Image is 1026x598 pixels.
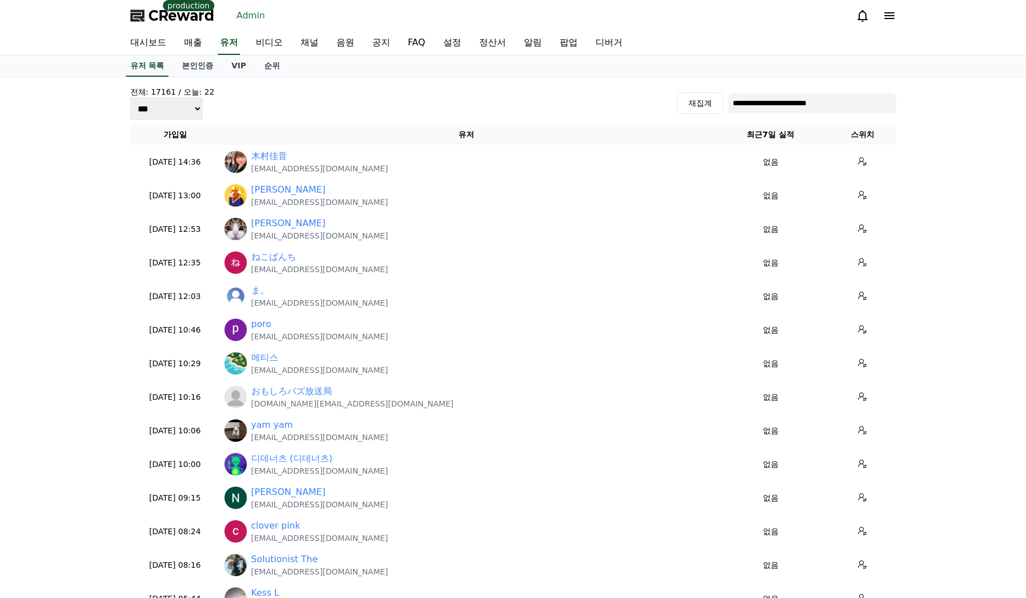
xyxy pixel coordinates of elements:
p: 없음 [717,391,824,403]
a: CReward [130,7,214,25]
a: 매출 [175,31,211,55]
p: 없음 [717,492,824,504]
a: 음원 [327,31,363,55]
p: [DATE] 08:24 [135,526,215,538]
a: 팝업 [551,31,587,55]
a: 디버거 [587,31,631,55]
a: 공지 [363,31,399,55]
p: [DATE] 10:00 [135,459,215,470]
p: [DATE] 13:00 [135,190,215,202]
a: 木村佳音 [251,149,287,163]
img: https://lh3.googleusercontent.com/a/ACg8ocKdf-5go1-eq1WkBKnwlswUPbX1ozBv1VhkCh4kQuGsHmZEj7E=s96-c [224,419,247,442]
a: clover pink [251,519,301,532]
a: 순위 [255,55,289,77]
a: 알림 [515,31,551,55]
a: Settings [144,355,215,383]
a: 유저 목록 [126,55,169,77]
img: https://lh3.googleusercontent.com/a/ACg8ocKKrF0Nv98xv8gAl3sV_TSd1g0eUKcH6O115NmMJH6VBLTSSmo=s96-c [224,554,247,576]
p: [EMAIL_ADDRESS][DOMAIN_NAME] [251,432,388,443]
img: https://lh3.googleusercontent.com/a/ACg8ocK2SLqLQpfyfVKSGT0Bku56yeviRIcDuG_nUEFTw7Nm3rZHyQ=s96-c [224,251,247,274]
p: 없음 [717,425,824,437]
a: [PERSON_NAME] [251,485,326,499]
a: 디데너츠 (디데너츠) [251,452,333,465]
img: https://lh3.googleusercontent.com/a/ACg8ocIRXQx6v8j0ZPWYERHtsggUGT6FsC4LKyY_dIjqmyUBhjh3hg=s96-c [224,520,247,543]
p: 없음 [717,324,824,336]
p: [EMAIL_ADDRESS][DOMAIN_NAME] [251,163,388,174]
a: ねこぱんち [251,250,296,264]
a: 채널 [292,31,327,55]
img: profile_blank.webp [224,386,247,408]
p: 없음 [717,190,824,202]
p: [EMAIL_ADDRESS][DOMAIN_NAME] [251,331,388,342]
p: [EMAIL_ADDRESS][DOMAIN_NAME] [251,532,388,544]
img: https://lh3.googleusercontent.com/a/ACg8ocLobjPZBjiPETA3XJpsqUacDMUz6rkS0NsWiZEbvPYDQ3q5gfW7cQ=s96-c [224,285,247,307]
p: 없음 [717,156,824,168]
a: おもしろバズ放送局 [251,385,332,398]
p: [DATE] 10:16 [135,391,215,403]
th: 스위치 [829,124,896,145]
p: 없음 [717,223,824,235]
a: 유저 [218,31,240,55]
p: 없음 [717,526,824,538]
img: https://lh3.googleusercontent.com/a/ACg8ocL6O2qywq64CN06Ej9dTpFWYd-uar9flgYEhaZO_2V7Qd5fmwI=s96-c [224,151,247,173]
p: [EMAIL_ADDRESS][DOMAIN_NAME] [251,499,388,510]
a: 비디오 [247,31,292,55]
a: 메티스 [251,351,278,365]
img: https://lh3.googleusercontent.com/a/ACg8ocJDSomLlNPBinJTAWH6DcnghKJ6nx6xJw7_GZuf2GaRlbvZYIE=s96-c [224,453,247,475]
p: [EMAIL_ADDRESS][DOMAIN_NAME] [251,230,388,241]
p: 없음 [717,358,824,370]
a: Messages [74,355,144,383]
p: [DATE] 14:36 [135,156,215,168]
p: [EMAIL_ADDRESS][DOMAIN_NAME] [251,264,388,275]
a: 설정 [434,31,470,55]
a: Solutionist The [251,553,318,566]
a: VIP [222,55,255,77]
p: 없음 [717,257,824,269]
p: [DOMAIN_NAME][EMAIL_ADDRESS][DOMAIN_NAME] [251,398,454,409]
a: FAQ [399,31,434,55]
a: yam yam [251,418,293,432]
button: 재집계 [677,92,724,114]
span: Home [29,372,48,381]
p: [DATE] 12:35 [135,257,215,269]
th: 유저 [220,124,713,145]
span: Messages [93,372,126,381]
p: [EMAIL_ADDRESS][DOMAIN_NAME] [251,197,388,208]
p: 없음 [717,559,824,571]
img: https://lh3.googleusercontent.com/a-/ALV-UjV_PsCbITwcCoe1T-lls1VH1VUuFOH5lVaqCor_ZYDJPbZSZgHY5b_Q... [224,352,247,375]
a: ま。 [251,284,269,297]
p: [DATE] 09:15 [135,492,215,504]
p: [EMAIL_ADDRESS][DOMAIN_NAME] [251,465,388,476]
p: [EMAIL_ADDRESS][DOMAIN_NAME] [251,297,388,309]
a: [PERSON_NAME] [251,183,326,197]
a: 정산서 [470,31,515,55]
p: 없음 [717,459,824,470]
img: https://lh3.googleusercontent.com/a/ACg8ocI-VZ9QT_jCv8N6xze8Pw8NgXY1ABue2QqLtO3o76WpOcjjIw=s96-c [224,319,247,341]
a: poro [251,317,271,331]
a: Admin [232,7,270,25]
p: [DATE] 12:03 [135,291,215,302]
span: Settings [166,372,193,381]
h4: 전체: 17161 / 오늘: 22 [130,86,214,97]
a: Home [3,355,74,383]
a: 대시보드 [121,31,175,55]
img: http://k.kakaocdn.net/dn/dJRR2e/btrbwhSyBDy/6VpXV1EjrvvMLE2NDBRpW0/img_640x640.jpg [224,218,247,240]
p: [DATE] 08:16 [135,559,215,571]
p: 없음 [717,291,824,302]
p: [DATE] 12:53 [135,223,215,235]
a: 본인인증 [173,55,222,77]
a: [PERSON_NAME] [251,217,326,230]
span: CReward [148,7,214,25]
p: [DATE] 10:29 [135,358,215,370]
img: https://lh3.googleusercontent.com/a/ACg8ocKTaRSB8Bho74PwR1sLiVeTQOFojb8FkHhhwlnMp0u7skMFFA=s96-c [224,487,247,509]
p: [DATE] 10:06 [135,425,215,437]
p: [DATE] 10:46 [135,324,215,336]
p: [EMAIL_ADDRESS][DOMAIN_NAME] [251,566,388,577]
p: [EMAIL_ADDRESS][DOMAIN_NAME] [251,365,388,376]
img: https://lh3.googleusercontent.com/a/ACg8ocKr4oJ8HBdmvOmvM0UkXGhOFSs3NoWwNB5HAteUBTcSsN8vM-24=s96-c [224,184,247,207]
th: 최근7일 실적 [713,124,829,145]
th: 가입일 [130,124,220,145]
